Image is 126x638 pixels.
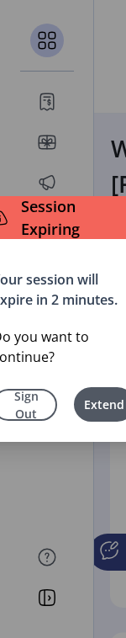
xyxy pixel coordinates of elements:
span: Extend [82,396,125,413]
span: Sign Out [14,387,39,423]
